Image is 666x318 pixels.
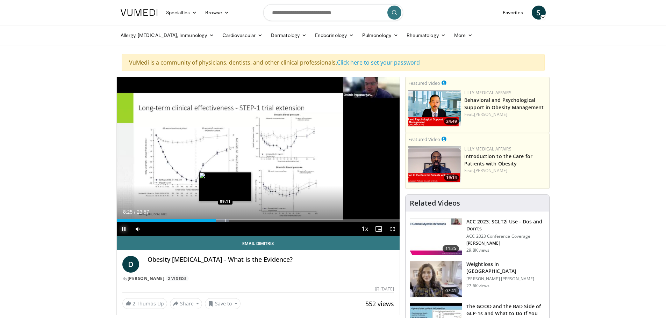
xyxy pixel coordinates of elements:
img: acc2e291-ced4-4dd5-b17b-d06994da28f3.png.150x105_q85_crop-smart_upscale.png [408,146,461,183]
a: Dermatology [267,28,311,42]
a: Introduction to the Care for Patients with Obesity [464,153,532,167]
p: ACC 2023 Conference Coverage [466,234,545,239]
p: [PERSON_NAME] [466,241,545,246]
span: 11:25 [443,245,459,252]
img: 9258cdf1-0fbf-450b-845f-99397d12d24a.150x105_q85_crop-smart_upscale.jpg [410,219,462,255]
h3: Weightloss in [GEOGRAPHIC_DATA] [466,261,545,275]
button: Share [170,298,202,309]
span: 23:57 [137,209,149,215]
p: 29.8K views [466,247,489,253]
h3: ACC 2023: SGLT2i Use - Dos and Don'ts [466,218,545,232]
div: VuMedi is a community of physicians, dentists, and other clinical professionals. [122,54,545,71]
button: Enable picture-in-picture mode [372,222,386,236]
a: 11:25 ACC 2023: SGLT2i Use - Dos and Don'ts ACC 2023 Conference Coverage [PERSON_NAME] 29.8K views [410,218,545,255]
div: [DATE] [375,286,394,292]
a: D [122,256,139,273]
a: 2 Thumbs Up [122,298,167,309]
a: Allergy, [MEDICAL_DATA], Immunology [116,28,219,42]
h4: Related Videos [410,199,460,207]
img: ba3304f6-7838-4e41-9c0f-2e31ebde6754.png.150x105_q85_crop-smart_upscale.png [408,90,461,126]
span: 8:25 [123,209,133,215]
div: By [122,275,394,282]
small: Featured Video [408,80,440,86]
div: Progress Bar [117,219,400,222]
a: S [532,6,546,20]
div: Feat. [464,168,546,174]
p: 27.6K views [466,283,489,289]
a: 07:41 Weightloss in [GEOGRAPHIC_DATA] [PERSON_NAME] [PERSON_NAME] 27.6K views [410,261,545,298]
a: Cardiovascular [218,28,267,42]
a: [PERSON_NAME] [128,275,165,281]
span: 552 views [365,299,394,308]
small: Featured Video [408,136,440,142]
a: Endocrinology [311,28,358,42]
a: Behavioral and Psychological Support in Obesity Management [464,97,544,111]
a: Specialties [162,6,201,20]
input: Search topics, interventions [263,4,403,21]
a: Browse [201,6,233,20]
button: Pause [117,222,131,236]
a: Rheumatology [402,28,450,42]
img: 9983fed1-7565-45be-8934-aef1103ce6e2.150x105_q85_crop-smart_upscale.jpg [410,261,462,297]
span: 19:14 [444,175,459,181]
button: Fullscreen [386,222,400,236]
button: Mute [131,222,145,236]
p: [PERSON_NAME] [PERSON_NAME] [466,276,545,282]
span: 2 [133,300,135,307]
a: 24:49 [408,90,461,126]
span: / [134,209,136,215]
img: VuMedi Logo [121,9,158,16]
a: Lilly Medical Affairs [464,146,511,152]
a: 19:14 [408,146,461,183]
a: More [450,28,477,42]
button: Save to [205,298,241,309]
a: Email Dimitris [117,236,400,250]
video-js: Video Player [117,77,400,236]
a: [PERSON_NAME] [474,111,507,117]
div: Feat. [464,111,546,118]
img: image.jpeg [199,172,251,201]
span: 07:41 [443,287,459,294]
a: Lilly Medical Affairs [464,90,511,96]
h4: Obesity [MEDICAL_DATA] - What is the Evidence? [148,256,394,264]
a: Pulmonology [358,28,402,42]
span: 24:49 [444,118,459,125]
a: Favorites [499,6,528,20]
button: Playback Rate [358,222,372,236]
a: Click here to set your password [337,59,420,66]
a: [PERSON_NAME] [474,168,507,173]
a: 2 Videos [166,275,189,281]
